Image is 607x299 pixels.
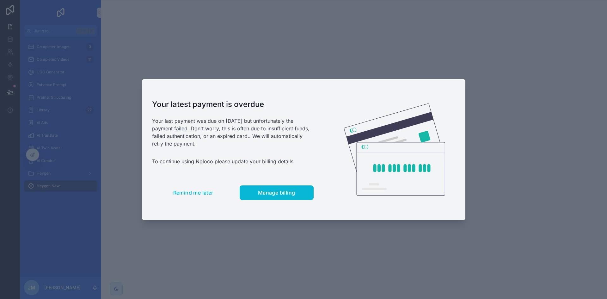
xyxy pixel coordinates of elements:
[152,99,314,109] h1: Your latest payment is overdue
[152,158,314,165] p: To continue using Noloco please update your billing details
[152,185,235,200] button: Remind me later
[240,185,314,200] button: Manage billing
[152,117,314,147] p: Your last payment was due on [DATE] but unfortunately the payment failed. Don't worry, this is of...
[173,190,213,196] span: Remind me later
[344,103,445,196] img: Credit card illustration
[258,190,295,196] span: Manage billing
